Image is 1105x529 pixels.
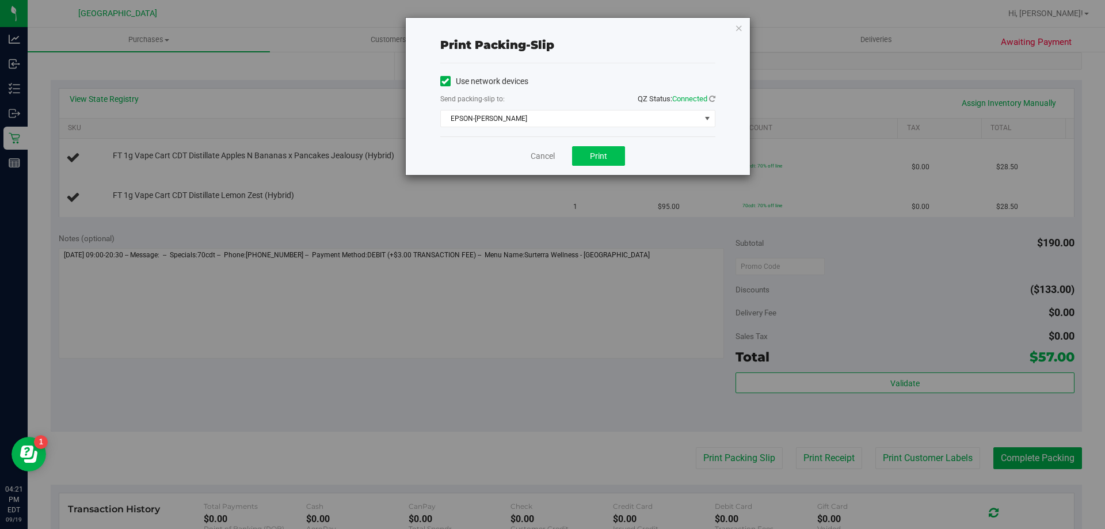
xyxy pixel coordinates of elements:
iframe: Resource center unread badge [34,435,48,449]
a: Cancel [531,150,555,162]
span: Print [590,151,607,161]
iframe: Resource center [12,437,46,471]
span: Connected [672,94,707,103]
label: Send packing-slip to: [440,94,505,104]
span: select [700,111,714,127]
button: Print [572,146,625,166]
span: Print packing-slip [440,38,554,52]
label: Use network devices [440,75,528,87]
span: EPSON-[PERSON_NAME] [441,111,700,127]
span: QZ Status: [638,94,715,103]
